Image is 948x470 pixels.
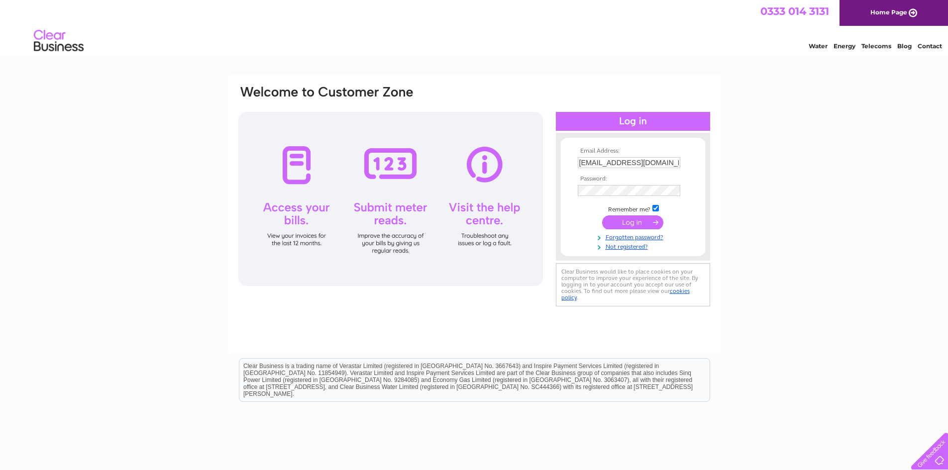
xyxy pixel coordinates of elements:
[575,148,691,155] th: Email Address:
[861,42,891,50] a: Telecoms
[239,5,710,48] div: Clear Business is a trading name of Verastar Limited (registered in [GEOGRAPHIC_DATA] No. 3667643...
[897,42,912,50] a: Blog
[809,42,828,50] a: Water
[602,215,663,229] input: Submit
[578,241,691,251] a: Not registered?
[834,42,855,50] a: Energy
[918,42,942,50] a: Contact
[575,203,691,213] td: Remember me?
[561,287,690,301] a: cookies policy
[575,176,691,183] th: Password:
[760,5,829,17] a: 0333 014 3131
[556,263,710,306] div: Clear Business would like to place cookies on your computer to improve your experience of the sit...
[33,26,84,56] img: logo.png
[578,232,691,241] a: Forgotten password?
